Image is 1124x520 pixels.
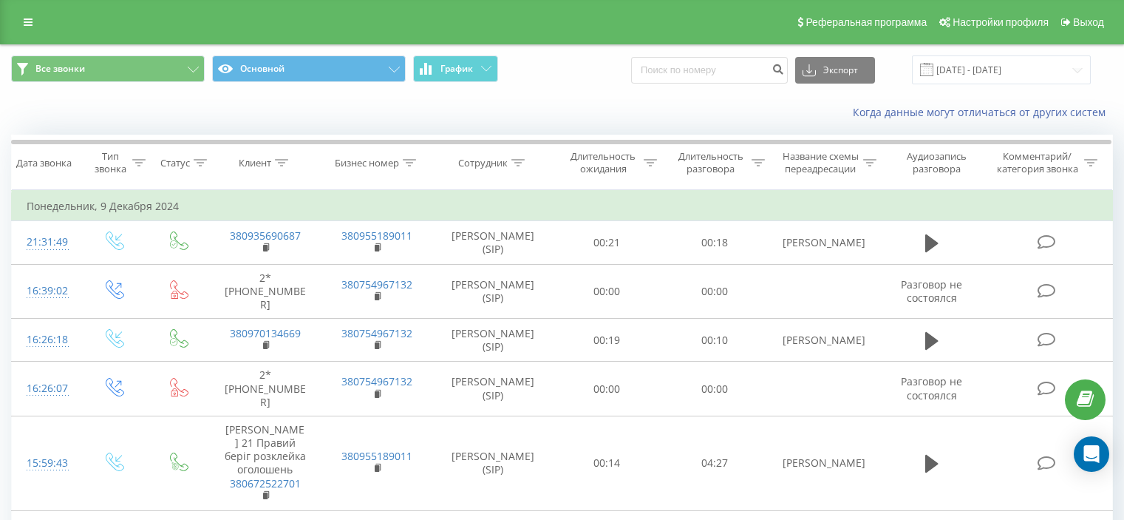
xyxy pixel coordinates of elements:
[901,374,962,402] span: Разговор не состоялся
[160,157,190,169] div: Статус
[230,476,301,490] a: 380672522701
[554,362,661,416] td: 00:00
[11,55,205,82] button: Все звонки
[16,157,72,169] div: Дата звонка
[341,374,412,388] a: 380754967132
[661,416,768,510] td: 04:27
[433,416,554,510] td: [PERSON_NAME] (SIP)
[440,64,473,74] span: График
[27,228,66,257] div: 21:31:49
[554,221,661,264] td: 00:21
[27,277,66,305] div: 16:39:02
[768,221,879,264] td: [PERSON_NAME]
[554,319,661,362] td: 00:19
[433,362,554,416] td: [PERSON_NAME] (SIP)
[458,157,508,169] div: Сотрудник
[209,416,321,510] td: [PERSON_NAME] 21 Правий беріг розклейка оголошень
[554,264,661,319] td: 00:00
[554,416,661,510] td: 00:14
[661,319,768,362] td: 00:10
[953,16,1049,28] span: Настройки профиля
[341,277,412,291] a: 380754967132
[341,449,412,463] a: 380955189011
[12,192,1113,221] td: Понедельник, 9 Декабря 2024
[433,319,554,362] td: [PERSON_NAME] (SIP)
[893,150,980,175] div: Аудиозапись разговора
[795,57,875,84] button: Экспорт
[341,229,412,243] a: 380955189011
[239,157,271,169] div: Клиент
[27,449,66,478] div: 15:59:43
[230,229,301,243] a: 380935690687
[209,362,321,416] td: 2*[PHONE_NUMBER]
[433,264,554,319] td: [PERSON_NAME] (SIP)
[853,105,1113,119] a: Когда данные могут отличаться от других систем
[27,325,66,354] div: 16:26:18
[335,157,399,169] div: Бизнес номер
[661,264,768,319] td: 00:00
[768,416,879,510] td: [PERSON_NAME]
[1074,436,1109,472] div: Open Intercom Messenger
[661,221,768,264] td: 00:18
[27,374,66,403] div: 16:26:07
[661,362,768,416] td: 00:00
[782,150,859,175] div: Название схемы переадресации
[631,57,788,84] input: Поиск по номеру
[901,277,962,305] span: Разговор не состоялся
[1073,16,1104,28] span: Выход
[93,150,128,175] div: Тип звонка
[674,150,748,175] div: Длительность разговора
[768,319,879,362] td: [PERSON_NAME]
[805,16,927,28] span: Реферальная программа
[413,55,498,82] button: График
[35,63,85,75] span: Все звонки
[341,326,412,340] a: 380754967132
[567,150,641,175] div: Длительность ожидания
[994,150,1080,175] div: Комментарий/категория звонка
[230,326,301,340] a: 380970134669
[209,264,321,319] td: 2*[PHONE_NUMBER]
[433,221,554,264] td: [PERSON_NAME] (SIP)
[212,55,406,82] button: Основной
